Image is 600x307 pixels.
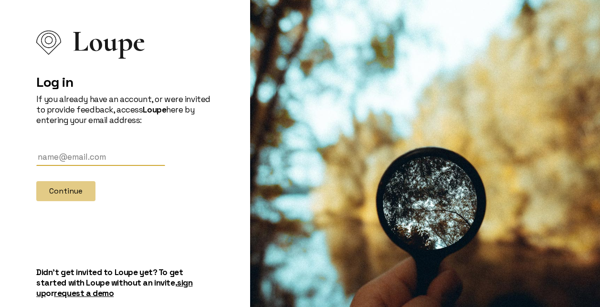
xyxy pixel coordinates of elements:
span: Loupe [73,36,145,47]
a: sign up [36,277,192,298]
p: If you already have an account, or were invited to provide feedback, access here by entering your... [36,94,214,125]
a: request a demo [54,288,114,298]
h2: Log in [36,74,214,90]
input: Email Address [36,148,165,166]
img: Loupe Logo [36,31,61,55]
strong: Loupe [143,104,166,115]
button: Continue [36,181,95,201]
